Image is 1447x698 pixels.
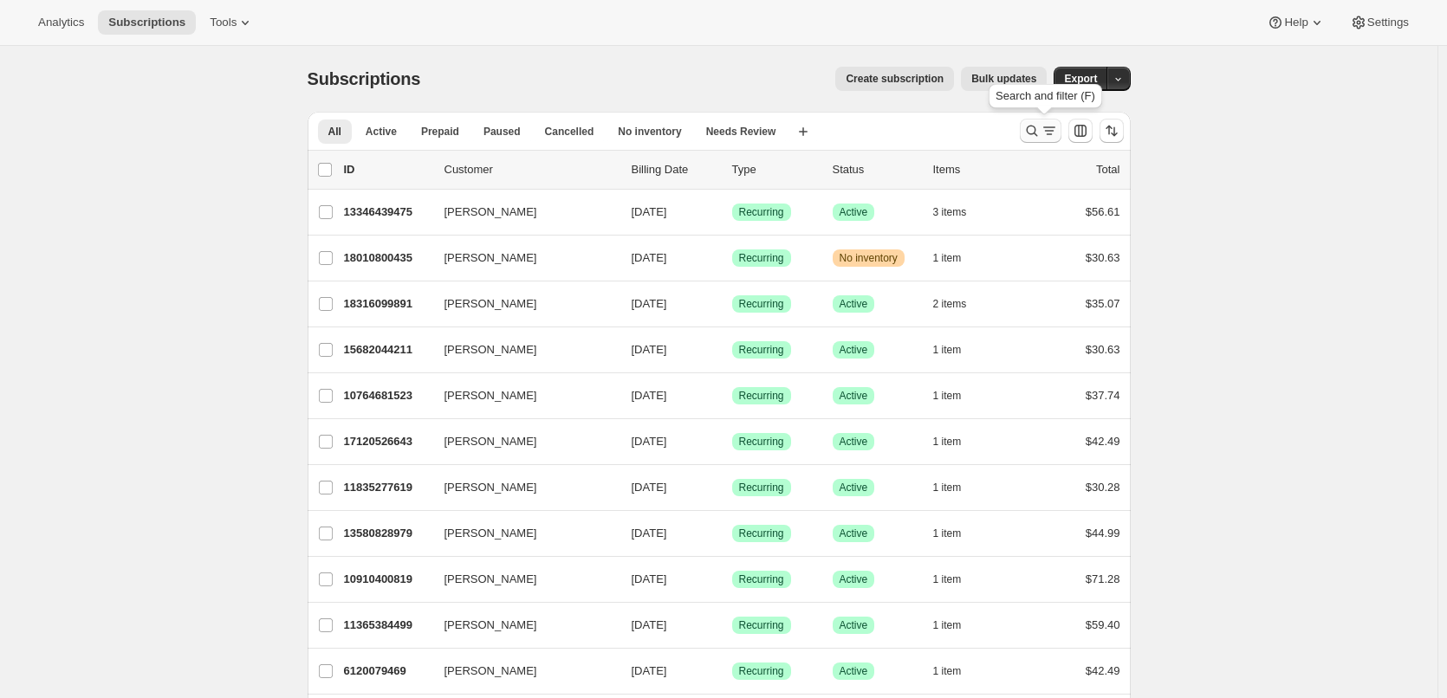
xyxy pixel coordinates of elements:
[840,205,868,219] span: Active
[846,72,944,86] span: Create subscription
[199,10,264,35] button: Tools
[789,120,817,144] button: Create new view
[444,341,537,359] span: [PERSON_NAME]
[108,16,185,29] span: Subscriptions
[933,389,962,403] span: 1 item
[1086,664,1120,677] span: $42.49
[933,521,981,546] button: 1 item
[344,341,431,359] p: 15682044211
[434,382,607,410] button: [PERSON_NAME]
[344,295,431,313] p: 18316099891
[1367,16,1409,29] span: Settings
[444,161,618,178] p: Customer
[444,662,537,680] span: [PERSON_NAME]
[840,389,868,403] span: Active
[434,290,607,318] button: [PERSON_NAME]
[840,527,868,540] span: Active
[344,161,431,178] p: ID
[933,481,962,494] span: 1 item
[444,295,537,313] span: [PERSON_NAME]
[444,525,537,542] span: [PERSON_NAME]
[344,617,431,634] p: 11365384499
[344,387,431,404] p: 10764681523
[210,16,237,29] span: Tools
[933,251,962,265] span: 1 item
[632,343,667,356] span: [DATE]
[344,567,1120,591] div: 10910400819[PERSON_NAME][DATE]SuccessRecurringSuccessActive1 item$71.28
[840,251,898,265] span: No inventory
[840,664,868,678] span: Active
[483,125,521,139] span: Paused
[1086,297,1120,310] span: $35.07
[308,69,421,88] span: Subscriptions
[933,200,986,224] button: 3 items
[961,67,1047,91] button: Bulk updates
[1086,527,1120,540] span: $44.99
[835,67,954,91] button: Create subscription
[840,343,868,357] span: Active
[840,435,868,449] span: Active
[28,10,94,35] button: Analytics
[344,246,1120,270] div: 18010800435[PERSON_NAME][DATE]SuccessRecurringWarningNo inventory1 item$30.63
[632,297,667,310] span: [DATE]
[344,338,1120,362] div: 15682044211[PERSON_NAME][DATE]SuccessRecurringSuccessActive1 item$30.63
[1284,16,1307,29] span: Help
[344,292,1120,316] div: 18316099891[PERSON_NAME][DATE]SuccessRecurringSuccessActive2 items$35.07
[632,251,667,264] span: [DATE]
[933,343,962,357] span: 1 item
[344,384,1120,408] div: 10764681523[PERSON_NAME][DATE]SuccessRecurringSuccessActive1 item$37.74
[1086,343,1120,356] span: $30.63
[434,611,607,639] button: [PERSON_NAME]
[632,205,667,218] span: [DATE]
[739,251,784,265] span: Recurring
[434,657,607,685] button: [PERSON_NAME]
[444,249,537,267] span: [PERSON_NAME]
[1340,10,1419,35] button: Settings
[1086,481,1120,494] span: $30.28
[739,343,784,357] span: Recurring
[344,161,1120,178] div: IDCustomerBilling DateTypeStatusItemsTotal
[434,428,607,456] button: [PERSON_NAME]
[344,613,1120,637] div: 11365384499[PERSON_NAME][DATE]SuccessRecurringSuccessActive1 item$59.40
[1068,119,1093,143] button: Customize table column order and visibility
[971,72,1036,86] span: Bulk updates
[38,16,84,29] span: Analytics
[1086,389,1120,402] span: $37.74
[444,433,537,450] span: [PERSON_NAME]
[739,618,784,632] span: Recurring
[933,297,967,311] span: 2 items
[840,572,868,586] span: Active
[933,430,981,454] button: 1 item
[98,10,196,35] button: Subscriptions
[434,566,607,593] button: [PERSON_NAME]
[344,659,1120,683] div: 6120079469[PERSON_NAME][DATE]SuccessRecurringSuccessActive1 item$42.49
[739,389,784,403] span: Recurring
[933,161,1020,178] div: Items
[366,125,397,139] span: Active
[434,474,607,501] button: [PERSON_NAME]
[1100,119,1124,143] button: Sort the results
[434,198,607,226] button: [PERSON_NAME]
[933,292,986,316] button: 2 items
[344,662,431,680] p: 6120079469
[840,481,868,494] span: Active
[840,297,868,311] span: Active
[444,479,537,496] span: [PERSON_NAME]
[933,618,962,632] span: 1 item
[933,527,962,540] span: 1 item
[444,204,537,221] span: [PERSON_NAME]
[739,297,784,311] span: Recurring
[732,161,819,178] div: Type
[933,435,962,449] span: 1 item
[421,125,459,139] span: Prepaid
[933,572,962,586] span: 1 item
[444,617,537,634] span: [PERSON_NAME]
[706,125,776,139] span: Needs Review
[344,200,1120,224] div: 13346439475[PERSON_NAME][DATE]SuccessRecurringSuccessActive3 items$56.61
[632,481,667,494] span: [DATE]
[344,479,431,496] p: 11835277619
[328,125,341,139] span: All
[1086,251,1120,264] span: $30.63
[344,475,1120,500] div: 11835277619[PERSON_NAME][DATE]SuccessRecurringSuccessActive1 item$30.28
[434,244,607,272] button: [PERSON_NAME]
